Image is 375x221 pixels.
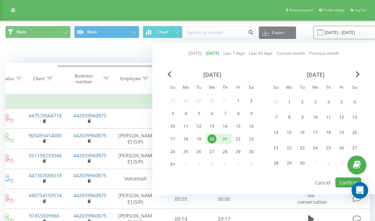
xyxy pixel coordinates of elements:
[285,113,294,122] div: 8
[234,122,243,131] div: 15
[285,97,294,106] div: 1
[181,83,191,93] abbr: Monday
[168,109,177,118] div: 3
[350,143,359,152] div: 27
[29,172,62,179] a: 447307688318
[179,108,192,119] div: Mon Aug 4, 2025
[309,141,322,154] div: Wed Sep 24, 2025
[348,141,361,154] div: Sat Sep 27, 2025
[247,122,256,131] div: 16
[324,97,333,106] div: 4
[245,134,258,144] div: Sat Aug 23, 2025
[29,152,62,159] a: 551198233046
[73,152,107,159] a: 442039960875
[29,212,59,219] a: 97455509966
[298,97,307,106] div: 2
[168,122,177,131] div: 10
[205,147,219,157] div: Wed Aug 27, 2025
[203,189,246,209] td: 00:00
[272,113,281,122] div: 7
[232,108,245,119] div: Fri Aug 8, 2025
[219,134,232,144] div: Thu Aug 21, 2025
[270,71,361,78] div: [DATE]
[194,135,203,144] div: 19
[249,50,273,56] a: Last 30 days
[245,121,258,131] div: Sat Aug 16, 2025
[168,83,178,93] abbr: Sunday
[207,122,216,131] div: 13
[283,96,296,108] div: Mon Sep 1, 2025
[5,26,71,38] button: Main
[311,128,320,137] div: 17
[232,121,245,131] div: Fri Aug 15, 2025
[179,121,192,131] div: Mon Aug 11, 2025
[270,157,283,169] div: Sun Sep 28, 2025
[335,178,361,188] button: Confirm
[234,135,243,144] div: 22
[207,135,216,144] div: 20
[322,126,335,139] div: Thu Sep 18, 2025
[259,27,296,39] button: Export
[298,113,307,122] div: 9
[245,147,258,157] div: Sat Aug 30, 2025
[272,143,281,152] div: 21
[194,109,203,118] div: 5
[111,189,160,209] td: [PERSON_NAME] (SIP)
[74,26,140,38] button: Main
[352,182,368,199] div: Open Intercom Messenger
[205,134,219,144] div: Wed Aug 20, 2025
[270,141,283,154] div: Sun Sep 21, 2025
[335,141,348,154] div: Fri Sep 26, 2025
[348,96,361,108] div: Sat Sep 6, 2025
[220,83,230,93] abbr: Thursday
[221,147,230,156] div: 28
[67,73,102,85] div: Business number
[296,141,309,154] div: Tue Sep 23, 2025
[311,113,320,122] div: 10
[335,126,348,139] div: Fri Sep 19, 2025
[179,147,192,157] div: Mon Aug 25, 2025
[17,29,27,35] span: Main
[297,192,327,205] span: No conversation
[166,108,179,119] div: Sun Aug 3, 2025
[192,134,205,144] div: Tue Aug 19, 2025
[232,134,245,144] div: Fri Aug 22, 2025
[296,157,309,169] div: Tue Sep 30, 2025
[309,111,322,124] div: Wed Sep 10, 2025
[289,8,313,12] span: Referral program
[120,76,141,82] div: Employee
[247,109,256,118] div: 9
[350,97,359,106] div: 6
[348,111,361,124] div: Sat Sep 13, 2025
[270,111,283,124] div: Sun Sep 7, 2025
[337,128,346,137] div: 19
[297,83,307,93] abbr: Tuesday
[270,126,283,139] div: Sun Sep 14, 2025
[283,141,296,154] div: Mon Sep 22, 2025
[233,83,243,93] abbr: Friday
[188,50,202,56] a: [DATE]
[247,135,256,144] div: 23
[350,128,359,137] div: 20
[168,147,177,156] div: 24
[271,83,281,93] abbr: Sunday
[29,132,62,139] a: 905493414000
[324,113,333,122] div: 11
[285,143,294,152] div: 22
[335,111,348,124] div: Fri Sep 12, 2025
[296,96,309,108] div: Tue Sep 2, 2025
[283,111,296,124] div: Mon Sep 8, 2025
[246,83,256,93] abbr: Saturday
[168,160,177,169] div: 31
[335,96,348,108] div: Fri Sep 5, 2025
[168,71,172,77] span: Previous Month
[234,147,243,156] div: 29
[232,147,245,157] div: Fri Aug 29, 2025
[336,83,347,93] abbr: Friday
[166,71,258,78] div: [DATE]
[322,111,335,124] div: Thu Sep 11, 2025
[166,159,179,170] div: Sun Aug 31, 2025
[296,126,309,139] div: Tue Sep 16, 2025
[324,143,333,152] div: 25
[168,135,177,144] div: 17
